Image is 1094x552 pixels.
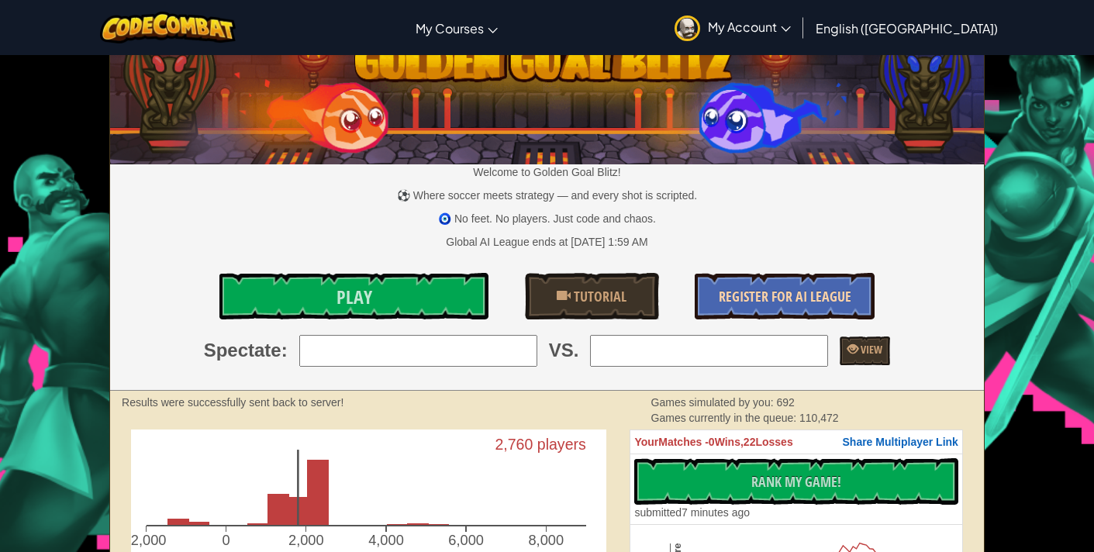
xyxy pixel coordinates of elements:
span: Matches - [658,436,709,448]
img: Golden Goal [110,12,984,164]
text: 4,000 [368,531,404,547]
span: Your [634,436,658,448]
div: Global AI League ends at [DATE] 1:59 AM [446,234,647,250]
span: Tutorial [571,287,626,306]
div: 7 minutes ago [634,505,750,520]
span: submitted [634,506,682,519]
img: avatar [675,16,700,41]
span: My Courses [416,20,484,36]
button: Rank My Game! [634,458,958,505]
text: 6,000 [449,531,485,547]
span: View [858,342,882,357]
img: CodeCombat logo [100,12,236,43]
text: 0 [223,531,230,547]
span: English ([GEOGRAPHIC_DATA]) [816,20,998,36]
span: 110,472 [799,412,839,424]
text: 8,000 [529,531,564,547]
text: 2,000 [288,531,324,547]
span: My Account [708,19,791,35]
a: Register for AI League [695,273,874,319]
text: -2,000 [126,531,167,547]
a: Tutorial [525,273,660,319]
span: 692 [776,396,794,409]
th: 0 22 [630,430,962,454]
span: Spectate [204,337,281,364]
p: 🧿 No feet. No players. Just code and chaos. [110,211,984,226]
p: ⚽ Where soccer meets strategy — and every shot is scripted. [110,188,984,203]
span: VS. [549,337,579,364]
span: Share Multiplayer Link [843,436,958,448]
span: Rank My Game! [751,472,841,492]
p: Welcome to Golden Goal Blitz! [110,164,984,180]
span: Register for AI League [719,287,851,306]
span: Games currently in the queue: [651,412,799,424]
span: Play [336,285,372,309]
a: My Account [667,3,799,52]
span: Wins, [715,436,744,448]
a: My Courses [408,7,506,49]
span: : [281,337,288,364]
a: English ([GEOGRAPHIC_DATA]) [808,7,1006,49]
strong: Results were successfully sent back to server! [122,396,343,409]
text: 2,760 players [495,436,587,453]
span: Games simulated by you: [651,396,777,409]
span: Losses [755,436,792,448]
